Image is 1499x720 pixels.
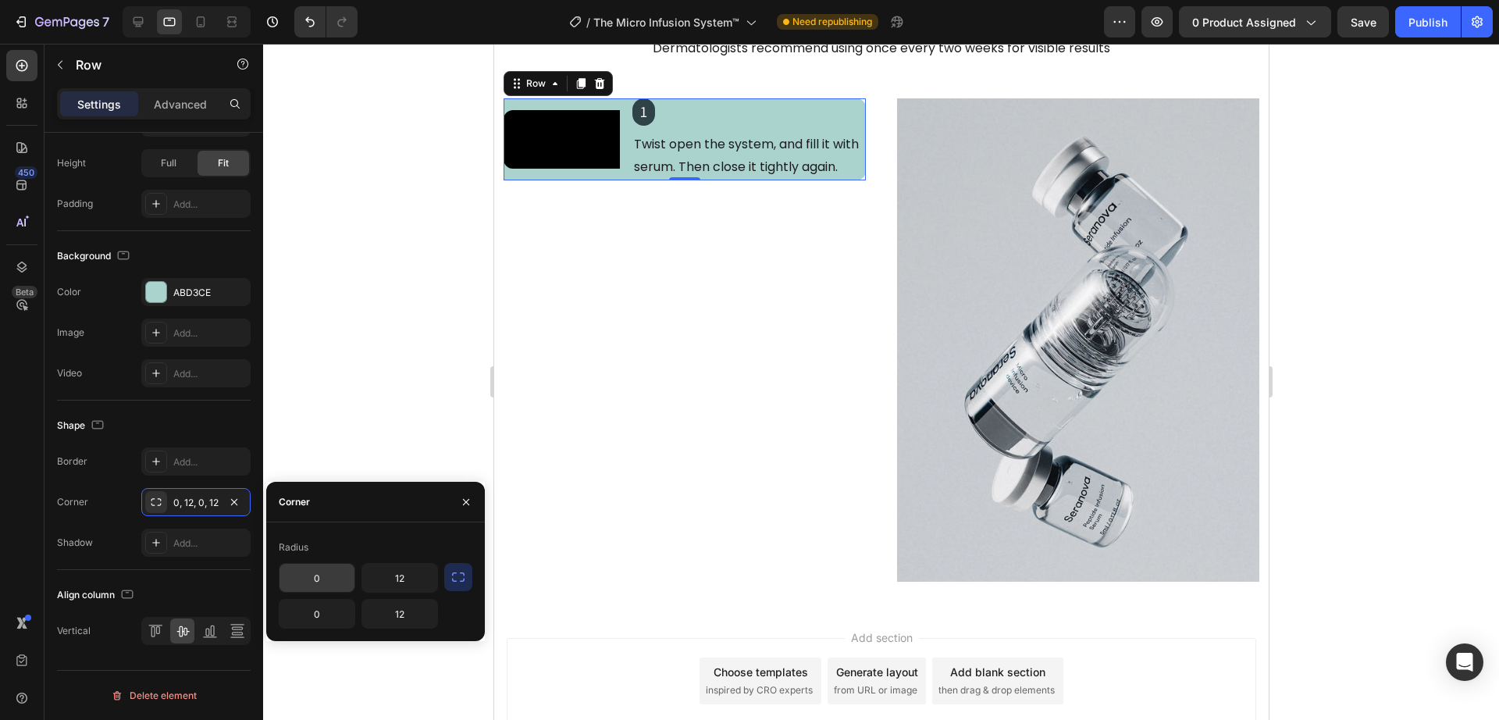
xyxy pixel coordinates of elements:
div: Corner [57,495,88,509]
div: Add... [173,367,247,381]
button: Save [1337,6,1389,37]
div: Add... [173,198,247,212]
div: Height [57,156,86,170]
div: 0, 12, 0, 12 [173,496,219,510]
div: Delete element [111,686,197,705]
span: from URL or image [340,640,423,654]
div: Radius [279,540,308,554]
span: Save [1351,16,1376,29]
div: Open Intercom Messenger [1446,643,1483,681]
div: Border [57,454,87,469]
input: Auto [280,600,354,628]
div: Add... [173,326,247,340]
div: ABD3CE [173,286,247,300]
div: Background [57,246,133,267]
button: Delete element [57,683,251,708]
span: then drag & drop elements [444,640,561,654]
div: Rich Text Editor. Editing area: main [138,88,372,137]
div: Add... [173,536,247,551]
input: Auto [280,564,354,592]
div: Padding [57,197,93,211]
div: Undo/Redo [294,6,358,37]
div: Image [57,326,84,340]
span: 0 product assigned [1192,14,1296,30]
p: Settings [77,96,121,112]
div: Corner [279,495,310,509]
div: Add... [173,455,247,469]
div: Align column [57,585,137,606]
div: Add blank section [456,620,551,636]
div: 450 [15,166,37,179]
input: Auto [362,564,437,592]
div: Generate layout [342,620,424,636]
button: Publish [1395,6,1461,37]
iframe: To enrich screen reader interactions, please activate Accessibility in Grammarly extension settings [494,44,1269,720]
span: / [586,14,590,30]
span: inspired by CRO experts [212,640,319,654]
button: 7 [6,6,116,37]
button: 0 product assigned [1179,6,1331,37]
div: Shape [57,415,107,437]
p: Advanced [154,96,207,112]
div: Publish [1408,14,1447,30]
div: Vertical [57,624,91,638]
div: Choose templates [219,620,314,636]
span: Fit [218,156,229,170]
span: The Micro Infusion System™ [593,14,739,30]
span: Add section [351,586,425,602]
div: Beta [12,286,37,298]
div: Video [57,366,82,380]
img: Artboard_1_copy_4.webp [403,55,765,538]
h2: 1 [138,55,161,82]
input: Auto [362,600,437,628]
p: 7 [102,12,109,31]
div: Shadow [57,536,93,550]
video: Video [9,66,126,125]
p: Row [76,55,208,74]
span: Full [161,156,176,170]
p: Twist open the system, and fill it with serum. Then close it tightly again. [140,90,370,135]
div: Row [29,33,55,47]
span: Need republishing [792,15,872,29]
div: Color [57,285,81,299]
